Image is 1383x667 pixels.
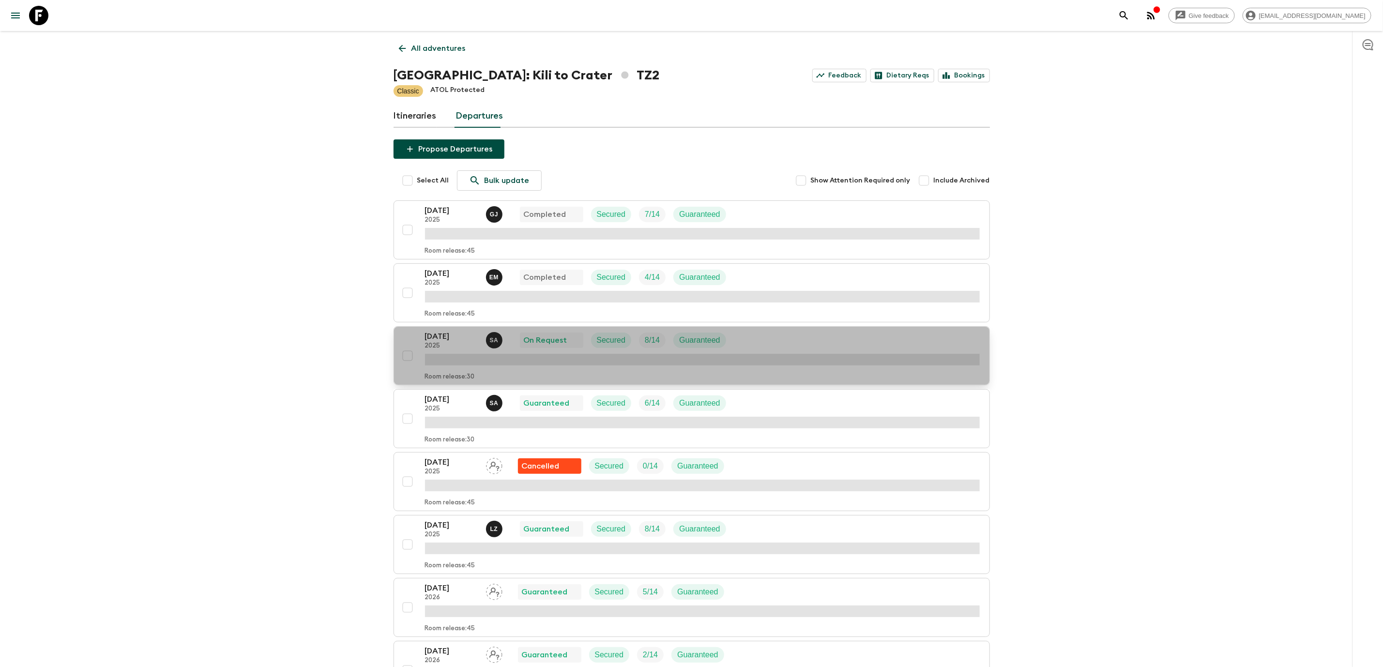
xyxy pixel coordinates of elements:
[524,397,570,409] p: Guaranteed
[591,521,632,537] div: Secured
[456,105,503,128] a: Departures
[394,66,660,85] h1: [GEOGRAPHIC_DATA]: Kili to Crater TZ2
[425,216,478,224] p: 2025
[938,69,990,82] a: Bookings
[522,649,568,661] p: Guaranteed
[518,458,581,474] div: Flash Pack cancellation
[639,521,666,537] div: Trip Fill
[643,649,658,661] p: 2 / 14
[597,397,626,409] p: Secured
[486,332,504,349] button: SA
[1184,12,1234,19] span: Give feedback
[1243,8,1371,23] div: [EMAIL_ADDRESS][DOMAIN_NAME]
[591,333,632,348] div: Secured
[394,578,990,637] button: [DATE]2026Assign pack leaderGuaranteedSecuredTrip FillGuaranteedRoom release:45
[425,456,478,468] p: [DATE]
[394,452,990,511] button: [DATE]2025Assign pack leaderFlash Pack cancellationSecuredTrip FillGuaranteedRoom release:45
[595,649,624,661] p: Secured
[679,523,720,535] p: Guaranteed
[677,586,718,598] p: Guaranteed
[394,139,504,159] button: Propose Departures
[486,398,504,406] span: Seleman Ally
[486,587,502,594] span: Assign pack leader
[645,523,660,535] p: 8 / 14
[677,460,718,472] p: Guaranteed
[522,586,568,598] p: Guaranteed
[394,200,990,259] button: [DATE]2025Gerald JohnCompletedSecuredTrip FillGuaranteedRoom release:45
[679,209,720,220] p: Guaranteed
[490,399,499,407] p: S A
[591,207,632,222] div: Secured
[637,458,664,474] div: Trip Fill
[595,460,624,472] p: Secured
[645,334,660,346] p: 8 / 14
[597,334,626,346] p: Secured
[597,272,626,283] p: Secured
[639,333,666,348] div: Trip Fill
[486,335,504,343] span: Seleman Ally
[425,373,475,381] p: Room release: 30
[639,270,666,285] div: Trip Fill
[589,458,630,474] div: Secured
[524,272,566,283] p: Completed
[425,531,478,539] p: 2025
[394,263,990,322] button: [DATE]2025Emanuel MunisiCompletedSecuredTrip FillGuaranteedRoom release:45
[934,176,990,185] span: Include Archived
[811,176,911,185] span: Show Attention Required only
[425,582,478,594] p: [DATE]
[870,69,934,82] a: Dietary Reqs
[425,310,475,318] p: Room release: 45
[1254,12,1371,19] span: [EMAIL_ADDRESS][DOMAIN_NAME]
[425,279,478,287] p: 2025
[589,584,630,600] div: Secured
[637,584,664,600] div: Trip Fill
[425,499,475,507] p: Room release: 45
[394,326,990,385] button: [DATE]2025Seleman AllyOn RequestSecuredTrip FillGuaranteedRoom release:30
[589,647,630,663] div: Secured
[643,460,658,472] p: 0 / 14
[812,69,866,82] a: Feedback
[645,209,660,220] p: 7 / 14
[394,515,990,574] button: [DATE]2025Leonard ZablonGuaranteedSecuredTrip FillGuaranteedRoom release:45
[425,625,475,633] p: Room release: 45
[425,594,478,602] p: 2026
[591,270,632,285] div: Secured
[637,647,664,663] div: Trip Fill
[1169,8,1235,23] a: Give feedback
[679,397,720,409] p: Guaranteed
[394,105,437,128] a: Itineraries
[597,209,626,220] p: Secured
[679,272,720,283] p: Guaranteed
[597,523,626,535] p: Secured
[457,170,542,191] a: Bulk update
[522,460,560,472] p: Cancelled
[591,395,632,411] div: Secured
[486,461,502,469] span: Assign pack leader
[486,209,504,217] span: Gerald John
[425,562,475,570] p: Room release: 45
[425,645,478,657] p: [DATE]
[643,586,658,598] p: 5 / 14
[425,331,478,342] p: [DATE]
[425,519,478,531] p: [DATE]
[595,586,624,598] p: Secured
[645,272,660,283] p: 4 / 14
[425,468,478,476] p: 2025
[486,521,504,537] button: LZ
[397,86,419,96] p: Classic
[425,436,475,444] p: Room release: 30
[425,657,478,665] p: 2026
[485,175,530,186] p: Bulk update
[486,524,504,531] span: Leonard Zablon
[1114,6,1134,25] button: search adventures
[6,6,25,25] button: menu
[394,389,990,448] button: [DATE]2025Seleman AllyGuaranteedSecuredTrip FillGuaranteedRoom release:30
[425,394,478,405] p: [DATE]
[431,85,485,97] p: ATOL Protected
[411,43,466,54] p: All adventures
[679,334,720,346] p: Guaranteed
[425,247,475,255] p: Room release: 45
[639,207,666,222] div: Trip Fill
[524,523,570,535] p: Guaranteed
[486,395,504,411] button: SA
